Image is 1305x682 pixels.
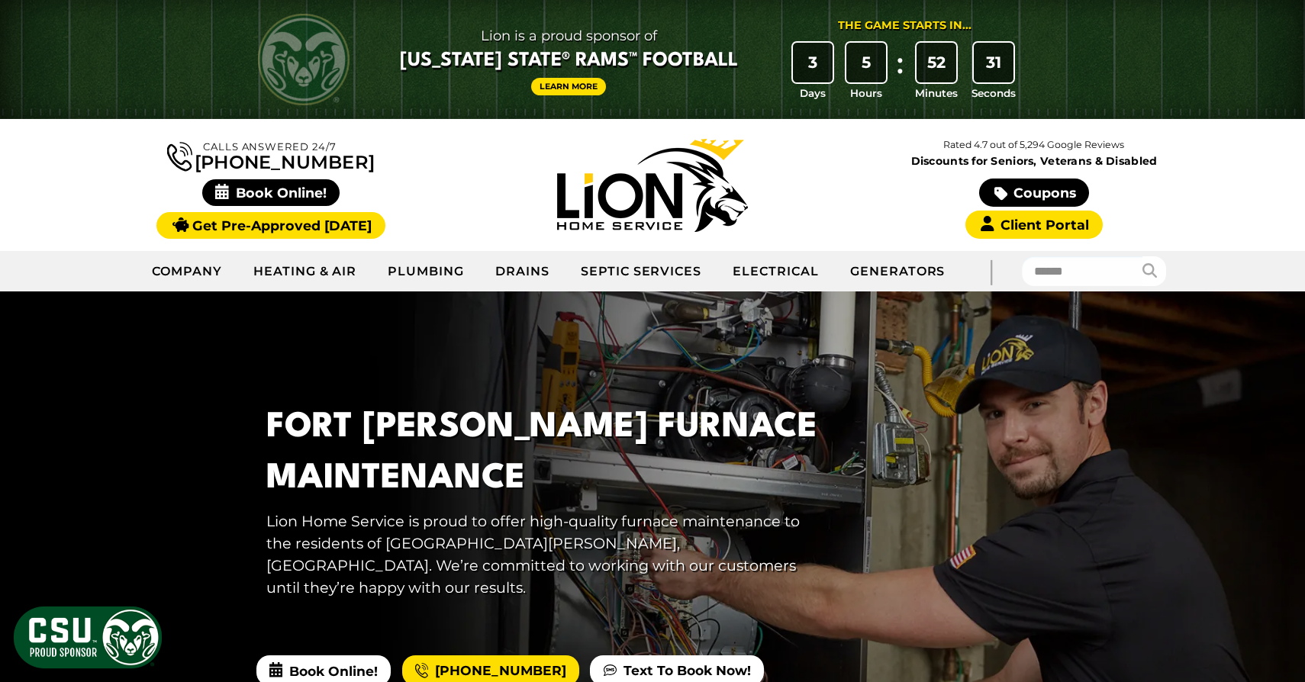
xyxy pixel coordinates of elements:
[915,85,958,101] span: Minutes
[835,253,961,291] a: Generators
[974,43,1013,82] div: 31
[838,18,971,34] div: The Game Starts in...
[846,43,886,82] div: 5
[843,137,1225,153] p: Rated 4.7 out of 5,294 Google Reviews
[372,253,480,291] a: Plumbing
[137,253,238,291] a: Company
[800,85,826,101] span: Days
[793,43,833,82] div: 3
[400,48,738,74] span: [US_STATE] State® Rams™ Football
[258,14,350,105] img: CSU Rams logo
[11,604,164,671] img: CSU Sponsor Badge
[565,253,717,291] a: Septic Services
[557,139,748,232] img: Lion Home Service
[531,78,606,95] a: Learn More
[202,179,340,206] span: Book Online!
[893,43,908,101] div: :
[266,510,822,598] p: Lion Home Service is proud to offer high-quality furnace maintenance to the residents of [GEOGRAP...
[850,85,882,101] span: Hours
[400,24,738,48] span: Lion is a proud sponsor of
[965,211,1103,239] a: Client Portal
[960,251,1021,291] div: |
[480,253,565,291] a: Drains
[266,402,822,504] h1: Fort [PERSON_NAME] Furnace Maintenance
[156,212,385,239] a: Get Pre-Approved [DATE]
[167,139,375,172] a: [PHONE_NUMBER]
[238,253,372,291] a: Heating & Air
[979,179,1089,207] a: Coupons
[917,43,956,82] div: 52
[971,85,1016,101] span: Seconds
[717,253,835,291] a: Electrical
[846,156,1222,166] span: Discounts for Seniors, Veterans & Disabled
